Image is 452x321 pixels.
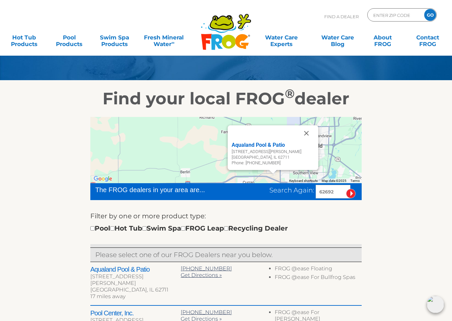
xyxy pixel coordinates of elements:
[410,31,445,44] a: ContactFROG
[320,31,355,44] a: Water CareBlog
[289,179,318,183] button: Keyboard shortcuts
[90,293,125,299] span: 17 miles away
[232,160,314,166] div: Phone: [PHONE_NUMBER]
[92,175,114,183] a: Open this area in Google Maps (opens a new window)
[424,9,436,21] input: GO
[269,186,314,194] span: Search Again:
[95,249,357,260] p: Please select one of our FROG Dealers near you below.
[90,287,181,293] div: [GEOGRAPHIC_DATA], IL 62711
[350,179,360,183] a: Terms (opens in new tab)
[95,185,229,195] div: The FROG dealers in your area are...
[181,265,232,272] a: [PHONE_NUMBER]
[346,189,356,198] input: Submit
[427,296,444,313] img: openIcon
[365,31,400,44] a: AboutFROG
[90,309,181,317] h2: Pool Center, Inc.
[285,86,294,101] sup: ®
[90,223,288,234] div: Pool Hot Tub Swim Spa FROG Leap Recycling Dealer
[23,89,429,109] h2: Find your local FROG dealer
[275,265,362,274] li: FROG @ease Floating
[298,125,314,141] button: Close
[90,211,206,221] label: Filter by one or more product type:
[286,122,306,145] div: M & M Pool & Spa - 21 miles away.
[97,31,132,44] a: Swim SpaProducts
[92,175,114,183] img: Google
[373,10,417,20] input: Zip Code Form
[181,272,222,278] a: Get Directions »
[90,273,181,287] div: [STREET_ADDRESS][PERSON_NAME]
[232,149,314,155] div: [STREET_ADDRESS][PERSON_NAME]
[324,8,359,25] p: Find A Dealer
[253,31,310,44] a: Water CareExperts
[171,40,174,45] sup: ∞
[52,31,87,44] a: PoolProducts
[232,141,314,149] div: Aqualand Pool & Patio
[181,309,232,315] a: [PHONE_NUMBER]
[90,265,181,273] h2: Aqualand Pool & Patio
[322,179,346,183] span: Map data ©2025
[275,274,362,283] li: FROG @ease For Bullfrog Spas
[142,31,186,44] a: Fresh MineralWater∞
[232,155,314,160] div: [GEOGRAPHIC_DATA], IL 62711
[7,31,42,44] a: Hot TubProducts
